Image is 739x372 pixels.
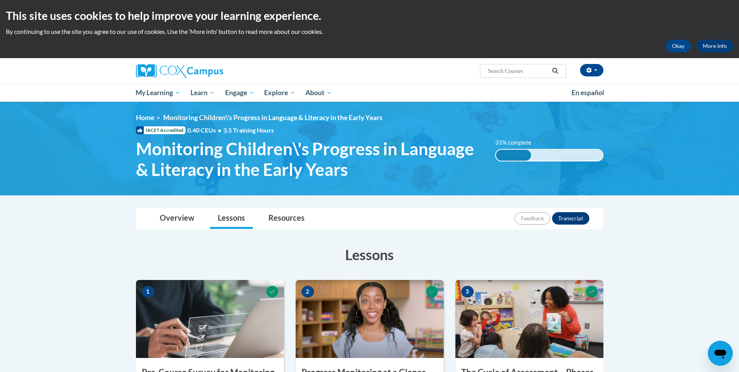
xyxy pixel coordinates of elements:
div: 33% complete [496,150,531,161]
a: Explore [259,84,300,102]
span: Monitoring Children\'s Progress in Language & Literacy in the Early Years [163,113,383,122]
a: Engage [220,84,259,102]
img: Course Image [455,280,603,358]
a: Lessons [210,208,253,229]
h3: Lessons [136,245,603,264]
img: Course Image [296,280,444,358]
h2: This site uses cookies to help improve your learning experience. [6,8,733,23]
button: Feedback [515,212,550,225]
a: More Info [697,40,733,52]
button: Search [549,66,561,76]
button: Account Settings [580,64,603,76]
span: 3 [461,286,474,298]
span: Engage [225,88,254,97]
label: 33% complete [495,138,540,147]
button: Transcript [552,212,589,225]
span: 3.5 Training Hours [223,126,274,134]
iframe: Button to launch messaging window [708,341,733,366]
a: Home [136,113,154,122]
img: Cox Campus [136,64,223,78]
a: En español [566,85,609,101]
a: Resources [261,208,312,229]
div: Main menu [124,84,615,102]
a: My Learning [131,84,186,102]
span: 2 [302,286,314,298]
a: About [300,84,337,102]
a: Overview [152,208,202,229]
span: • [218,126,221,134]
span: My Learning [136,88,180,97]
p: By continuing to use the site you agree to our use of cookies. Use the ‘More info’ button to read... [6,27,733,36]
span: About [305,88,332,97]
input: Search Courses [487,66,549,76]
img: Course Image [136,280,284,358]
span: En español [571,89,604,97]
a: Cox Campus [136,64,284,78]
a: Learn [185,84,220,102]
span: Learn [190,88,215,97]
span: Monitoring Children\'s Progress in Language & Literacy in the Early Years [136,138,484,180]
span: 1 [142,286,154,298]
span: Explore [264,88,295,97]
button: Okay [666,40,691,52]
span: 0.40 CEUs [187,126,223,135]
span: IACET Accredited [136,126,185,134]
